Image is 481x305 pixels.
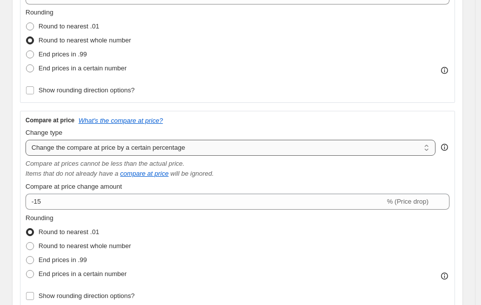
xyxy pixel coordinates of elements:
[25,129,62,136] span: Change type
[25,183,122,190] span: Compare at price change amount
[38,270,126,278] span: End prices in a certain number
[38,50,87,58] span: End prices in .99
[38,256,87,264] span: End prices in .99
[38,242,131,250] span: Round to nearest whole number
[38,64,126,72] span: End prices in a certain number
[120,170,168,177] button: compare at price
[38,86,134,94] span: Show rounding direction options?
[38,36,131,44] span: Round to nearest whole number
[25,116,74,124] h3: Compare at price
[25,170,118,177] i: Items that do not already have a
[38,228,99,236] span: Round to nearest .01
[78,117,163,124] button: What's the compare at price?
[170,170,214,177] i: will be ignored.
[25,194,385,210] input: -15
[38,292,134,300] span: Show rounding direction options?
[38,22,99,30] span: Round to nearest .01
[25,8,53,16] span: Rounding
[25,160,184,167] i: Compare at prices cannot be less than the actual price.
[387,198,428,205] span: % (Price drop)
[25,214,53,222] span: Rounding
[439,142,449,152] div: help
